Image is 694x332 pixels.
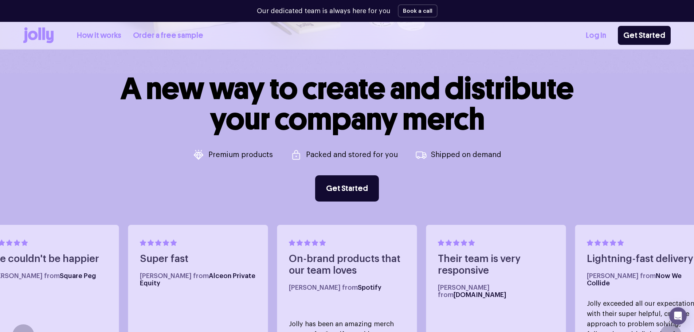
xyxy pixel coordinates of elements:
button: Book a call [398,4,438,17]
p: Packed and stored for you [306,151,398,159]
h5: [PERSON_NAME] from [289,284,405,291]
h4: Their team is very responsive [438,253,554,277]
a: Get Started [618,26,671,45]
a: Log In [586,30,606,42]
h4: On-brand products that our team loves [289,253,405,277]
a: How it works [77,30,121,42]
span: Square Peg [60,273,96,279]
h4: Super fast [140,253,256,265]
span: [DOMAIN_NAME] [454,292,506,298]
h5: [PERSON_NAME] from [438,284,554,298]
h1: A new way to create and distribute your company merch [121,73,574,134]
h5: [PERSON_NAME] from [140,272,256,287]
span: Spotify [358,284,381,291]
a: Get Started [315,175,379,202]
p: Premium products [208,151,273,159]
p: Shipped on demand [431,151,501,159]
a: Order a free sample [133,30,203,42]
div: Open Intercom Messenger [669,307,687,325]
p: Our dedicated team is always here for you [257,6,391,16]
